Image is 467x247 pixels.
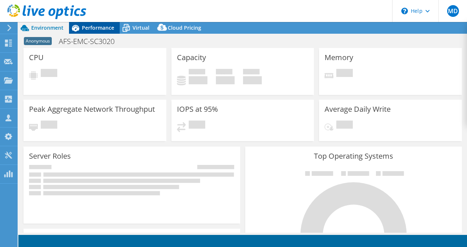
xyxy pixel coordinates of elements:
span: Virtual [133,24,149,31]
h3: Server Roles [29,152,71,160]
h3: Memory [325,54,353,62]
span: Anonymous [24,37,52,45]
h3: Capacity [177,54,206,62]
svg: \n [401,8,408,14]
span: Pending [41,69,57,79]
span: Pending [336,121,353,130]
h3: IOPS at 95% [177,105,218,113]
span: MD [447,5,459,17]
h3: CPU [29,54,44,62]
h3: Average Daily Write [325,105,391,113]
span: Performance [82,24,114,31]
h1: AFS-EMC-SC3020 [55,37,126,45]
h4: 0 GiB [189,76,207,84]
span: Cloud Pricing [168,24,201,31]
span: Total [243,69,260,76]
h3: Peak Aggregate Network Throughput [29,105,155,113]
h4: 0 GiB [243,76,262,84]
span: Pending [336,69,353,79]
span: Free [216,69,232,76]
span: Environment [31,24,64,31]
span: Used [189,69,205,76]
h4: 0 GiB [216,76,235,84]
h3: Top Operating Systems [251,152,456,160]
span: Pending [41,121,57,130]
span: Pending [189,121,205,130]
